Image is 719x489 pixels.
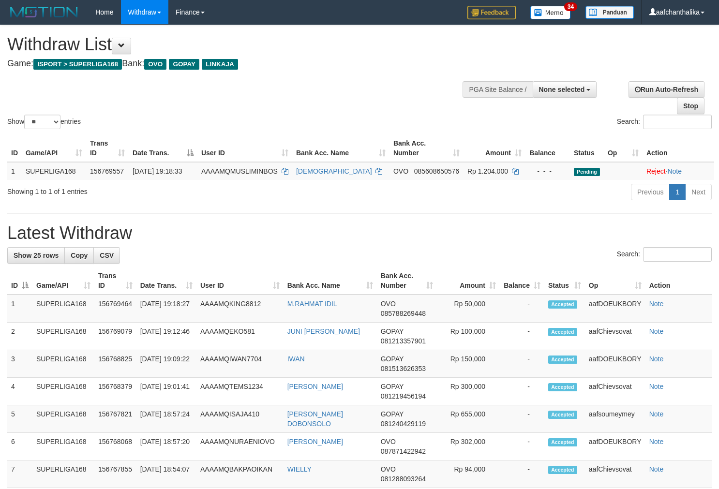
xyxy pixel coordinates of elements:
a: Stop [677,98,704,114]
span: Copy 081513626353 to clipboard [381,365,426,372]
label: Search: [617,115,712,129]
td: AAAAMQKING8812 [196,295,284,323]
td: Rp 300,000 [437,378,500,405]
td: SUPERLIGA168 [32,295,94,323]
th: ID [7,134,22,162]
span: OVO [381,465,396,473]
td: Rp 302,000 [437,433,500,460]
a: [PERSON_NAME] [287,438,343,445]
th: Amount: activate to sort column ascending [437,267,500,295]
th: Status: activate to sort column ascending [544,267,585,295]
th: Bank Acc. Number: activate to sort column ascending [389,134,464,162]
span: Rp 1.204.000 [467,167,508,175]
span: 34 [564,2,577,11]
span: LINKAJA [202,59,238,70]
td: AAAAMQIWAN7704 [196,350,284,378]
th: Status [570,134,604,162]
td: 1 [7,162,22,180]
a: Note [649,465,664,473]
td: Rp 150,000 [437,350,500,378]
td: 156769079 [94,323,136,350]
a: M.RAHMAT IDIL [287,300,337,308]
td: 156768379 [94,378,136,405]
td: Rp 94,000 [437,460,500,488]
td: 5 [7,405,32,433]
img: MOTION_logo.png [7,5,81,19]
th: ID: activate to sort column descending [7,267,32,295]
td: [DATE] 19:01:41 [136,378,196,405]
th: Action [643,134,714,162]
a: 1 [669,184,686,200]
label: Show entries [7,115,81,129]
td: Rp 100,000 [437,323,500,350]
td: AAAAMQBAKPAOIKAN [196,460,284,488]
td: aafDOEUKBORY [585,433,645,460]
span: Accepted [548,383,577,391]
th: User ID: activate to sort column ascending [196,267,284,295]
th: Bank Acc. Number: activate to sort column ascending [377,267,437,295]
a: [PERSON_NAME] [287,383,343,390]
td: aafChievsovat [585,323,645,350]
a: Reject [646,167,666,175]
td: [DATE] 18:54:07 [136,460,196,488]
h4: Game: Bank: [7,59,470,69]
a: Note [649,438,664,445]
td: 156767855 [94,460,136,488]
span: Accepted [548,300,577,309]
td: SUPERLIGA168 [32,405,94,433]
input: Search: [643,115,712,129]
th: Date Trans.: activate to sort column descending [129,134,197,162]
span: Show 25 rows [14,252,59,259]
td: 6 [7,433,32,460]
div: - - - [529,166,566,176]
td: [DATE] 18:57:20 [136,433,196,460]
td: SUPERLIGA168 [22,162,86,180]
span: Copy 085788269448 to clipboard [381,310,426,317]
span: OVO [144,59,166,70]
span: GOPAY [169,59,199,70]
span: GOPAY [381,383,404,390]
a: [PERSON_NAME] DOBONSOLO [287,410,343,428]
td: - [500,433,544,460]
td: [DATE] 18:57:24 [136,405,196,433]
td: 7 [7,460,32,488]
td: - [500,460,544,488]
th: Game/API: activate to sort column ascending [22,134,86,162]
td: AAAAMQISAJA410 [196,405,284,433]
span: GOPAY [381,327,404,335]
span: ISPORT > SUPERLIGA168 [33,59,122,70]
th: Action [645,267,712,295]
a: Note [649,327,664,335]
td: 2 [7,323,32,350]
span: OVO [381,438,396,445]
span: Accepted [548,411,577,419]
a: Previous [631,184,670,200]
th: Date Trans.: activate to sort column ascending [136,267,196,295]
th: Balance: activate to sort column ascending [500,267,544,295]
span: Pending [574,168,600,176]
span: Accepted [548,328,577,336]
td: - [500,405,544,433]
a: Show 25 rows [7,247,65,264]
span: Copy 081240429119 to clipboard [381,420,426,428]
span: Copy 081213357901 to clipboard [381,337,426,345]
td: SUPERLIGA168 [32,323,94,350]
td: aafsoumeymey [585,405,645,433]
td: - [500,350,544,378]
td: aafChievsovat [585,460,645,488]
span: Copy 081219456194 to clipboard [381,392,426,400]
td: 1 [7,295,32,323]
td: aafDOEUKBORY [585,350,645,378]
td: AAAAMQNURAENIOVO [196,433,284,460]
span: [DATE] 19:18:33 [133,167,182,175]
img: Button%20Memo.svg [530,6,571,19]
a: Copy [64,247,94,264]
td: - [500,378,544,405]
td: [DATE] 19:09:22 [136,350,196,378]
button: None selected [533,81,597,98]
h1: Latest Withdraw [7,223,712,243]
span: AAAAMQMUSLIMINBOS [201,167,278,175]
th: Balance [525,134,570,162]
th: Amount: activate to sort column ascending [464,134,525,162]
a: Note [649,300,664,308]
